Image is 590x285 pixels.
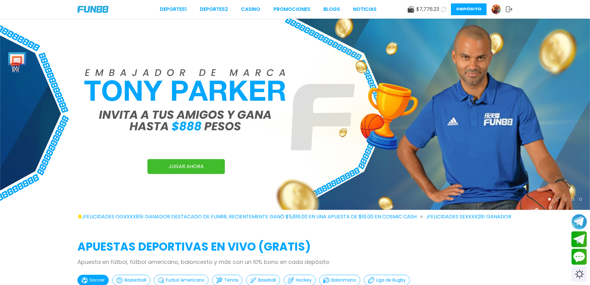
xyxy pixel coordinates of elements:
[323,6,340,13] a: BLOGS
[224,277,238,283] p: Tennis
[376,277,406,283] p: Liga de Rugby
[241,6,260,13] a: CASINO
[258,277,276,283] p: Baseball
[166,277,204,283] p: Futbol Americano
[491,4,506,14] a: Avatar
[492,5,501,14] img: Avatar
[90,277,105,283] p: Soccer
[82,213,423,220] span: ¡FELICIDADES ogxxxx85! GANADOR DESTACADO DE FUN88, RECIENTEMENTE GANÓ $5,618.00 EN UNA APUESTA DE...
[160,6,187,13] a: Deportes1
[200,6,228,13] a: Deportes2
[571,249,587,265] button: Contact customer service
[353,6,377,13] a: NOTICIAS
[77,6,108,13] img: Company Logo
[77,258,513,266] p: Apuesta en fútbol, fútbol americano, baloncesto y más con un 10% bono en cada depósito
[571,231,587,247] button: Join telegram
[331,277,356,283] p: Balonmano
[571,214,587,230] button: Join telegram channel
[125,277,146,283] p: Basketball
[451,3,487,15] button: Depósito
[147,159,225,174] a: JUGAR AHORA
[571,266,587,282] div: Switch theme
[273,6,310,13] a: Promociones
[296,277,312,283] p: Hockey
[77,238,513,255] h2: APUESTAS DEPORTIVAS EN VIVO (gratis)
[416,6,439,13] span: $ 7,776.23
